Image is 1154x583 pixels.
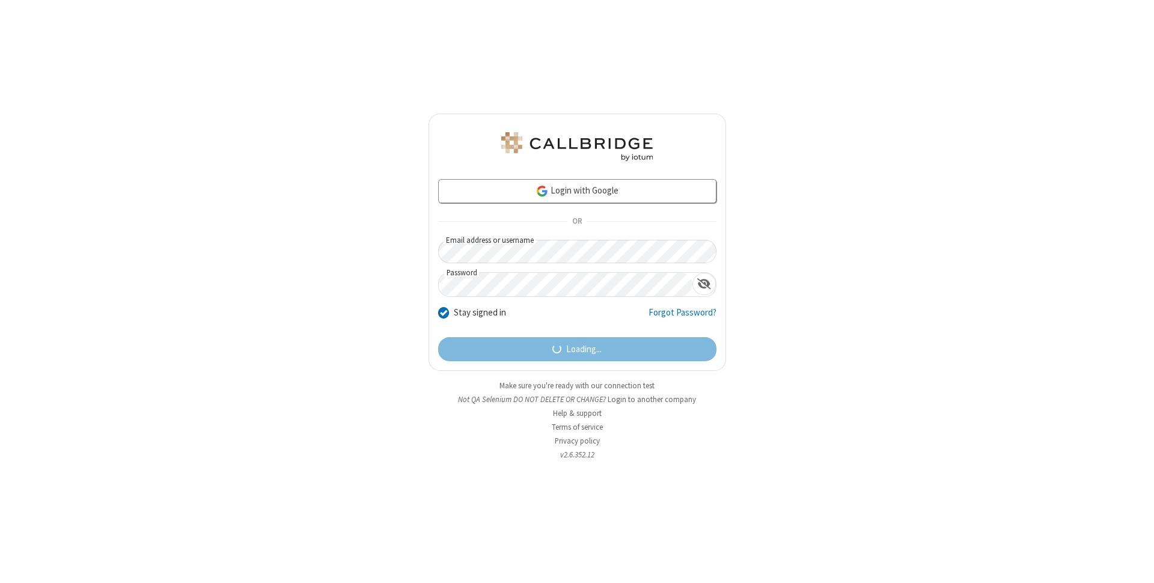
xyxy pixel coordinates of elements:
div: Show password [692,273,716,295]
a: Forgot Password? [649,306,716,329]
input: Password [439,273,692,296]
a: Login with Google [438,179,716,203]
iframe: Chat [1124,552,1145,575]
img: QA Selenium DO NOT DELETE OR CHANGE [499,132,655,161]
span: Loading... [566,343,602,356]
a: Make sure you're ready with our connection test [499,380,655,391]
button: Login to another company [608,394,696,405]
li: v2.6.352.12 [429,449,726,460]
input: Email address or username [438,240,716,263]
li: Not QA Selenium DO NOT DELETE OR CHANGE? [429,394,726,405]
button: Loading... [438,337,716,361]
span: OR [567,213,587,230]
a: Privacy policy [555,436,600,446]
a: Help & support [553,408,602,418]
label: Stay signed in [454,306,506,320]
img: google-icon.png [536,185,549,198]
a: Terms of service [552,422,603,432]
